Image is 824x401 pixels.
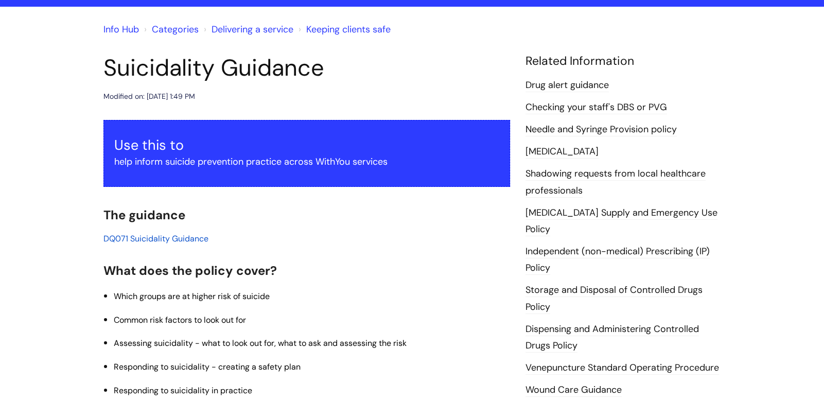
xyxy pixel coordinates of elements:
a: Wound Care Guidance [525,383,622,397]
a: Info Hub [103,23,139,36]
a: Delivering a service [212,23,293,36]
h4: Related Information [525,54,721,68]
a: Keeping clients safe [306,23,391,36]
span: Responding to suicidality in practice [114,385,252,396]
a: Drug alert guidance [525,79,609,92]
li: Solution home [142,21,199,38]
a: Storage and Disposal of Controlled Drugs Policy [525,284,703,313]
a: Venepuncture Standard Operating Procedure [525,361,719,375]
span: What does the policy cover? [103,263,277,278]
span: Responding to suicidality - creating a safety plan [114,361,301,372]
a: [MEDICAL_DATA] Supply and Emergency Use Policy [525,206,717,236]
a: Needle and Syringe Provision policy [525,123,677,136]
a: Shadowing requests from local healthcare professionals [525,167,706,197]
span: Assessing suicidality - what to look out for, what to ask and assessing the risk [114,338,407,348]
span: The guidance [103,207,185,223]
li: Delivering a service [201,21,293,38]
a: Checking your staff's DBS or PVG [525,101,667,114]
p: help inform suicide prevention practice across WithYou services [114,153,499,170]
a: Independent (non-medical) Prescribing (IP) Policy [525,245,710,275]
a: Categories [152,23,199,36]
li: Keeping clients safe [296,21,391,38]
a: DQ071 Suicidality Guidance [103,233,208,244]
h3: Use this to [114,137,499,153]
span: Common risk factors to look out for [114,315,246,325]
a: [MEDICAL_DATA] [525,145,599,159]
a: Dispensing and Administering Controlled Drugs Policy [525,323,699,353]
h1: Suicidality Guidance [103,54,510,82]
div: Modified on: [DATE] 1:49 PM [103,90,195,103]
span: Which groups are at higher risk of suicide [114,291,270,302]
